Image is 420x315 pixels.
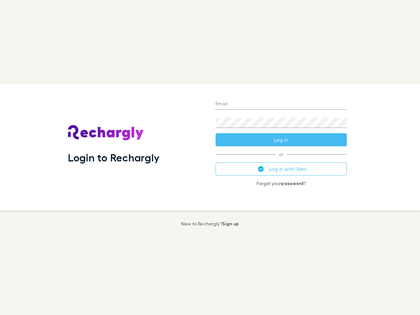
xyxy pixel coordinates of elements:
h1: Login to Rechargly [68,151,159,164]
p: New to Rechargly? [181,221,239,226]
a: password [281,180,304,186]
img: Rechargly's Logo [68,125,144,141]
span: or [216,154,347,155]
p: Forgot your ? [216,181,347,186]
img: Xero's logo [258,166,264,172]
button: Log in [216,133,347,146]
a: Sign up [222,221,239,226]
button: Log in with Xero [216,162,347,176]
